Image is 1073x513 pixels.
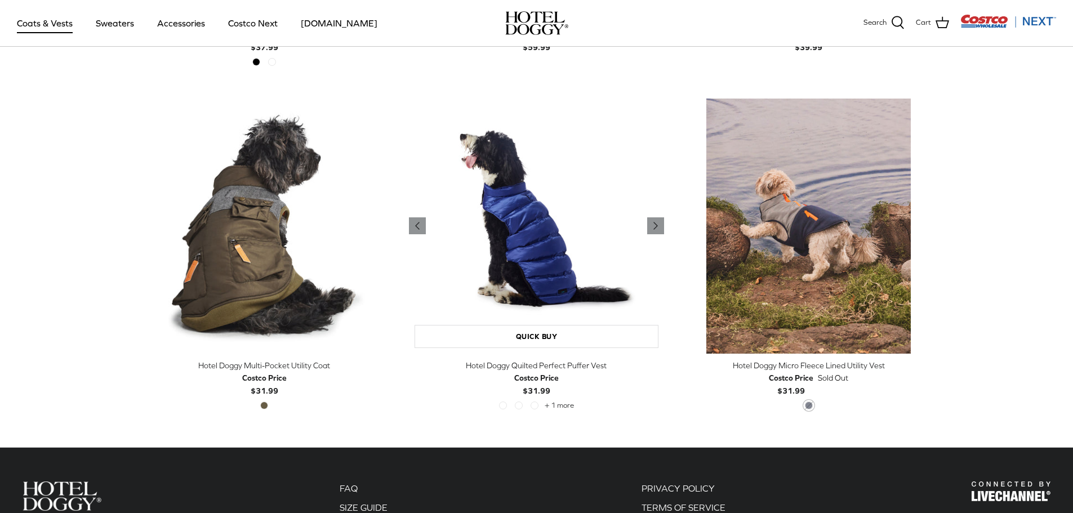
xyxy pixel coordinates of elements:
a: Quick buy [415,325,658,348]
b: $31.99 [514,372,559,395]
a: TERMS OF SERVICE [642,502,725,512]
a: Accessories [147,4,215,42]
a: Hotel Doggy Micro Fleece Lined Utility Vest [681,99,936,354]
span: Cart [916,17,931,29]
a: Previous [647,217,664,234]
a: Sweaters [86,4,144,42]
a: [DOMAIN_NAME] [291,4,388,42]
div: Costco Price [242,372,287,384]
div: Hotel Doggy Micro Fleece Lined Utility Vest [681,359,936,372]
img: Hotel Doggy Costco Next [23,481,101,510]
a: Previous [409,217,426,234]
img: Hotel Doggy Costco Next [972,481,1050,501]
span: + 1 more [545,402,574,409]
a: Hotel Doggy Micro Fleece Lined Utility Vest Costco Price$31.99 Sold Out [681,359,936,397]
div: Hotel Doggy Multi-Pocket Utility Coat [137,359,392,372]
a: hoteldoggy.com hoteldoggycom [505,11,568,35]
span: Sold Out [818,372,848,384]
div: Hotel Doggy Quilted Perfect Puffer Vest [409,359,664,372]
span: Search [863,17,887,29]
a: Search [863,16,905,30]
a: Visit Costco Next [960,21,1056,30]
a: Coats & Vests [7,4,83,42]
a: SIZE GUIDE [340,502,388,512]
img: hoteldoggycom [505,11,568,35]
img: Costco Next [960,14,1056,28]
a: Hotel Doggy Quilted Perfect Puffer Vest [409,99,664,354]
a: Cart [916,16,949,30]
b: $31.99 [242,372,287,395]
a: PRIVACY POLICY [642,483,715,493]
a: Hotel Doggy Quilted Perfect Puffer Vest Costco Price$31.99 [409,359,664,397]
a: Costco Next [218,4,288,42]
a: Hotel Doggy Multi-Pocket Utility Coat [137,99,392,354]
b: $31.99 [769,372,813,395]
a: Hotel Doggy Multi-Pocket Utility Coat Costco Price$31.99 [137,359,392,397]
a: FAQ [340,483,358,493]
div: Costco Price [514,372,559,384]
div: Costco Price [769,372,813,384]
